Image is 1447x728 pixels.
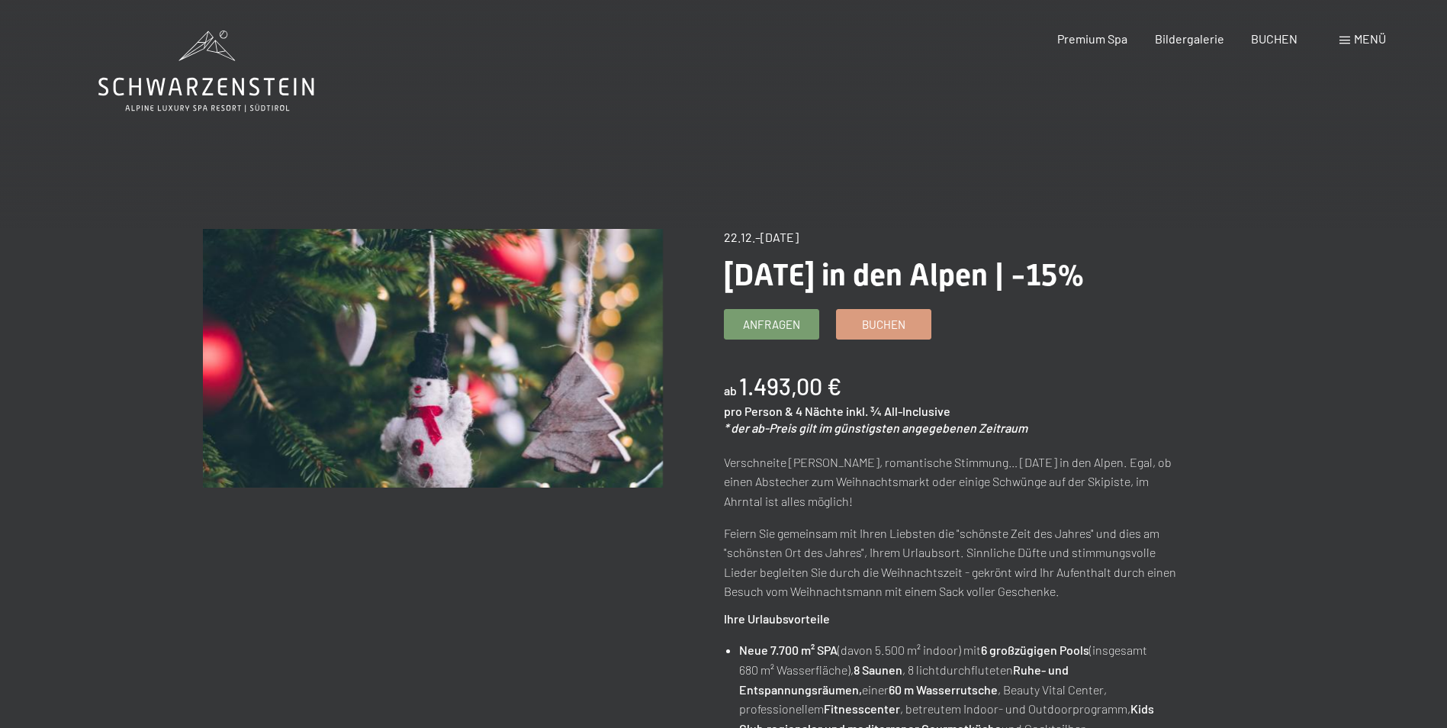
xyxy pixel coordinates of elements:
[724,523,1184,601] p: Feiern Sie gemeinsam mit Ihren Liebsten die "schönste Zeit des Jahres" und dies am "schönsten Ort...
[724,420,1027,435] em: * der ab-Preis gilt im günstigsten angegebenen Zeitraum
[739,643,838,657] strong: Neue 7.700 m² SPA
[724,383,737,398] span: ab
[203,229,663,488] img: Weihnachten in den Alpen | -15%
[725,310,818,339] a: Anfragen
[981,643,1089,657] strong: 6 großzügigen Pools
[724,230,799,244] span: 22.12.–[DATE]
[1155,31,1224,46] a: Bildergalerie
[724,611,830,626] strong: Ihre Urlaubsvorteile
[1354,31,1386,46] span: Menü
[824,701,900,716] strong: Fitnesscenter
[889,682,998,697] strong: 60 m Wasserrutsche
[739,662,1069,697] strong: Ruhe- und Entspannungsräumen,
[1057,31,1127,46] a: Premium Spa
[743,317,800,333] span: Anfragen
[846,404,950,418] span: inkl. ¾ All-Inclusive
[1251,31,1297,46] a: BUCHEN
[862,317,905,333] span: Buchen
[724,453,1184,511] p: Verschneite [PERSON_NAME], romantische Stimmung… [DATE] in den Alpen. Egal, ob einen Abstecher zu...
[739,372,841,400] b: 1.493,00 €
[724,257,1085,293] span: [DATE] in den Alpen | -15%
[796,404,844,418] span: 4 Nächte
[837,310,931,339] a: Buchen
[724,404,793,418] span: pro Person &
[854,662,902,677] strong: 8 Saunen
